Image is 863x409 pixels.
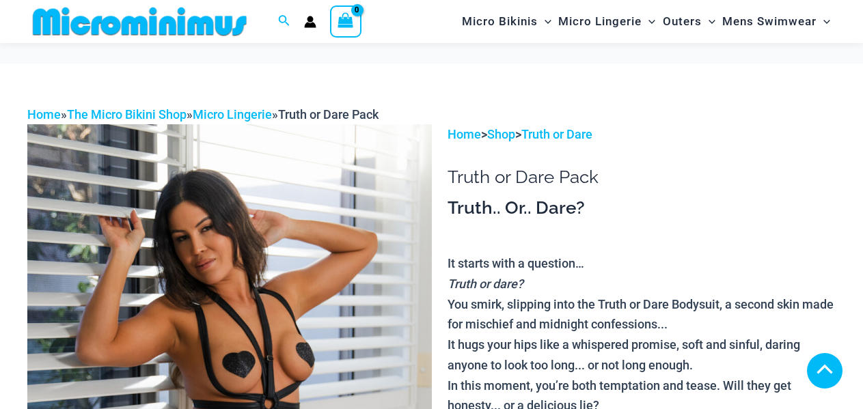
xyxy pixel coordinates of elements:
[722,4,817,39] span: Mens Swimwear
[448,124,836,145] p: > >
[448,197,836,220] h3: Truth.. Or.. Dare?
[448,277,523,291] i: Truth or dare?
[663,4,702,39] span: Outers
[555,4,659,39] a: Micro LingerieMenu ToggleMenu Toggle
[558,4,642,39] span: Micro Lingerie
[278,13,290,30] a: Search icon link
[521,127,592,141] a: Truth or Dare
[487,127,515,141] a: Shop
[659,4,719,39] a: OutersMenu ToggleMenu Toggle
[456,2,836,41] nav: Site Navigation
[67,107,187,122] a: The Micro Bikini Shop
[304,16,316,28] a: Account icon link
[448,127,481,141] a: Home
[27,6,252,37] img: MM SHOP LOGO FLAT
[27,107,61,122] a: Home
[702,4,715,39] span: Menu Toggle
[458,4,555,39] a: Micro BikinisMenu ToggleMenu Toggle
[719,4,834,39] a: Mens SwimwearMenu ToggleMenu Toggle
[817,4,830,39] span: Menu Toggle
[278,107,379,122] span: Truth or Dare Pack
[193,107,272,122] a: Micro Lingerie
[27,107,379,122] span: » » »
[538,4,551,39] span: Menu Toggle
[330,5,361,37] a: View Shopping Cart, empty
[462,4,538,39] span: Micro Bikinis
[642,4,655,39] span: Menu Toggle
[448,167,836,188] h1: Truth or Dare Pack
